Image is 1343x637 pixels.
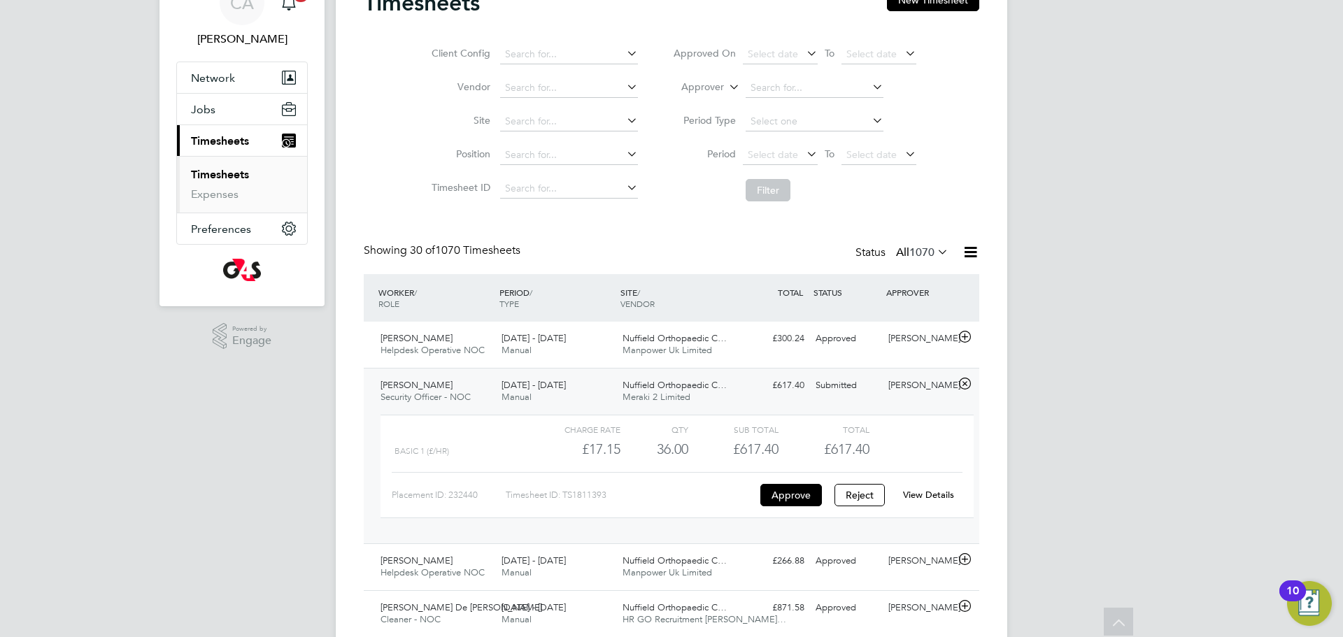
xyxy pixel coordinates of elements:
[623,344,712,356] span: Manpower Uk Limited
[502,344,532,356] span: Manual
[191,222,251,236] span: Preferences
[737,327,810,350] div: £300.24
[502,332,566,344] span: [DATE] - [DATE]
[824,441,869,457] span: £617.40
[883,374,955,397] div: [PERSON_NAME]
[177,62,307,93] button: Network
[410,243,520,257] span: 1070 Timesheets
[637,287,640,298] span: /
[688,421,779,438] div: Sub Total
[392,484,506,506] div: Placement ID: 232440
[661,80,724,94] label: Approver
[500,45,638,64] input: Search for...
[810,374,883,397] div: Submitted
[427,181,490,194] label: Timesheet ID
[177,213,307,244] button: Preferences
[834,484,885,506] button: Reject
[502,601,566,613] span: [DATE] - [DATE]
[414,287,417,298] span: /
[620,421,688,438] div: QTY
[381,332,453,344] span: [PERSON_NAME]
[381,554,453,566] span: [PERSON_NAME]
[623,554,727,566] span: Nuffield Orthopaedic C…
[500,179,638,199] input: Search for...
[846,48,897,60] span: Select date
[378,298,399,309] span: ROLE
[810,327,883,350] div: Approved
[502,613,532,625] span: Manual
[381,391,471,403] span: Security Officer - NOC
[737,374,810,397] div: £617.40
[502,391,532,403] span: Manual
[779,421,869,438] div: Total
[896,245,948,259] label: All
[883,280,955,305] div: APPROVER
[213,323,272,350] a: Powered byEngage
[427,114,490,127] label: Site
[530,421,620,438] div: Charge rate
[623,379,727,391] span: Nuffield Orthopaedic C…
[623,391,690,403] span: Meraki 2 Limited
[381,566,485,578] span: Helpdesk Operative NOC
[746,179,790,201] button: Filter
[748,48,798,60] span: Select date
[499,298,519,309] span: TYPE
[673,148,736,160] label: Period
[688,438,779,461] div: £617.40
[176,259,308,281] a: Go to home page
[500,78,638,98] input: Search for...
[191,168,249,181] a: Timesheets
[820,145,839,163] span: To
[737,596,810,620] div: £871.58
[623,601,727,613] span: Nuffield Orthopaedic C…
[620,438,688,461] div: 36.00
[427,80,490,93] label: Vendor
[191,103,215,116] span: Jobs
[177,94,307,124] button: Jobs
[381,379,453,391] span: [PERSON_NAME]
[673,114,736,127] label: Period Type
[502,379,566,391] span: [DATE] - [DATE]
[395,446,449,456] span: Basic 1 (£/HR)
[737,550,810,573] div: £266.88
[191,134,249,148] span: Timesheets
[506,484,757,506] div: Timesheet ID: TS1811393
[381,601,542,613] span: [PERSON_NAME] De [PERSON_NAME]
[746,112,883,131] input: Select one
[623,566,712,578] span: Manpower Uk Limited
[810,596,883,620] div: Approved
[810,550,883,573] div: Approved
[427,148,490,160] label: Position
[232,335,271,347] span: Engage
[810,280,883,305] div: STATUS
[760,484,822,506] button: Approve
[191,187,239,201] a: Expenses
[500,145,638,165] input: Search for...
[673,47,736,59] label: Approved On
[500,112,638,131] input: Search for...
[909,245,935,259] span: 1070
[623,613,786,625] span: HR GO Recruitment [PERSON_NAME]…
[530,287,532,298] span: /
[617,280,738,316] div: SITE
[748,148,798,161] span: Select date
[496,280,617,316] div: PERIOD
[778,287,803,298] span: TOTAL
[375,280,496,316] div: WORKER
[820,44,839,62] span: To
[1287,581,1332,626] button: Open Resource Center, 10 new notifications
[191,71,235,85] span: Network
[502,554,566,566] span: [DATE] - [DATE]
[364,243,523,258] div: Showing
[381,613,441,625] span: Cleaner - NOC
[855,243,951,263] div: Status
[846,148,897,161] span: Select date
[746,78,883,98] input: Search for...
[623,332,727,344] span: Nuffield Orthopaedic C…
[903,489,954,501] a: View Details
[883,596,955,620] div: [PERSON_NAME]
[1286,591,1299,609] div: 10
[427,47,490,59] label: Client Config
[620,298,655,309] span: VENDOR
[530,438,620,461] div: £17.15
